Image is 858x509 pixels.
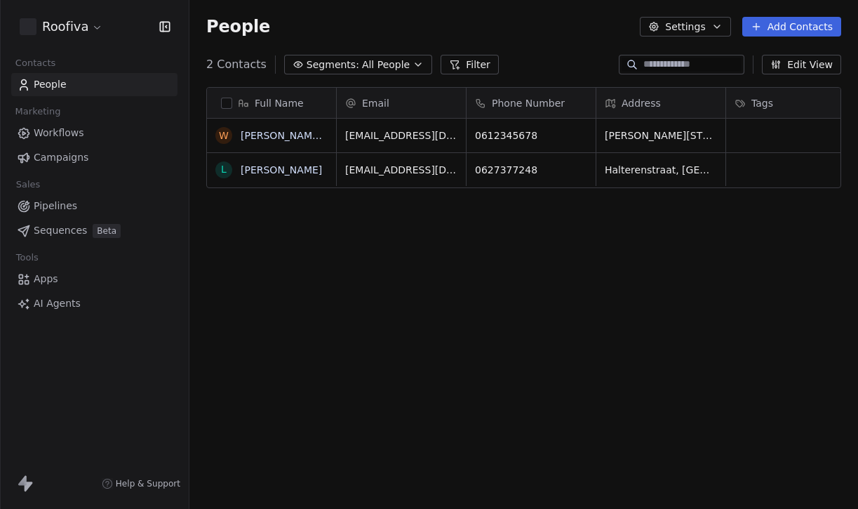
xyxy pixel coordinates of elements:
[605,163,717,177] span: Halterenstraat, [GEOGRAPHIC_DATA], 7131 ZM, [GEOGRAPHIC_DATA],, [PERSON_NAME] van
[207,119,337,502] div: grid
[42,18,88,36] span: Roofiva
[34,199,77,213] span: Pipelines
[475,163,587,177] span: 0627377248
[467,88,596,118] div: Phone Number
[34,150,88,165] span: Campaigns
[241,130,350,141] a: [PERSON_NAME] TEST
[596,88,725,118] div: Address
[206,56,267,73] span: 2 Contacts
[93,224,121,238] span: Beta
[362,96,389,110] span: Email
[11,146,177,169] a: Campaigns
[34,223,87,238] span: Sequences
[345,163,457,177] span: [EMAIL_ADDRESS][DOMAIN_NAME]
[751,96,773,110] span: Tags
[116,478,180,489] span: Help & Support
[10,174,46,195] span: Sales
[34,272,58,286] span: Apps
[742,17,841,37] button: Add Contacts
[11,121,177,145] a: Workflows
[9,53,62,74] span: Contacts
[34,296,81,311] span: AI Agents
[622,96,661,110] span: Address
[221,162,227,177] div: L
[11,219,177,242] a: SequencesBeta
[605,128,717,143] span: [PERSON_NAME][STREET_ADDRESS]
[9,101,67,122] span: Marketing
[17,15,106,39] button: Roofiva
[241,164,322,176] a: [PERSON_NAME]
[11,194,177,218] a: Pipelines
[307,58,359,72] span: Segments:
[34,126,84,140] span: Workflows
[475,128,587,143] span: 0612345678
[640,17,730,37] button: Settings
[206,16,270,37] span: People
[11,267,177,291] a: Apps
[492,96,565,110] span: Phone Number
[337,88,466,118] div: Email
[11,73,177,96] a: People
[102,478,180,489] a: Help & Support
[34,77,67,92] span: People
[762,55,841,74] button: Edit View
[345,128,457,143] span: [EMAIL_ADDRESS][DOMAIN_NAME]
[441,55,499,74] button: Filter
[10,247,44,268] span: Tools
[207,88,336,118] div: Full Name
[11,292,177,315] a: AI Agents
[255,96,304,110] span: Full Name
[362,58,410,72] span: All People
[219,128,229,143] div: W
[726,88,855,118] div: Tags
